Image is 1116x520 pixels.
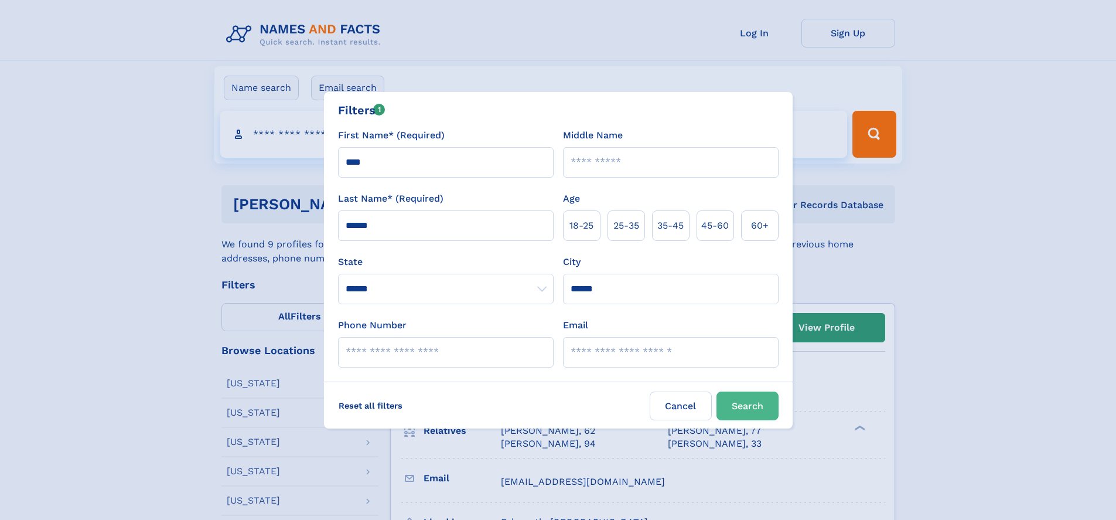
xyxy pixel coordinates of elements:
[563,128,623,142] label: Middle Name
[701,219,729,233] span: 45‑60
[563,192,580,206] label: Age
[338,192,443,206] label: Last Name* (Required)
[331,392,410,420] label: Reset all filters
[650,392,712,420] label: Cancel
[569,219,593,233] span: 18‑25
[563,255,581,269] label: City
[751,219,769,233] span: 60+
[338,101,385,119] div: Filters
[338,318,407,332] label: Phone Number
[657,219,684,233] span: 35‑45
[338,255,554,269] label: State
[716,392,779,420] button: Search
[338,128,445,142] label: First Name* (Required)
[563,318,588,332] label: Email
[613,219,639,233] span: 25‑35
